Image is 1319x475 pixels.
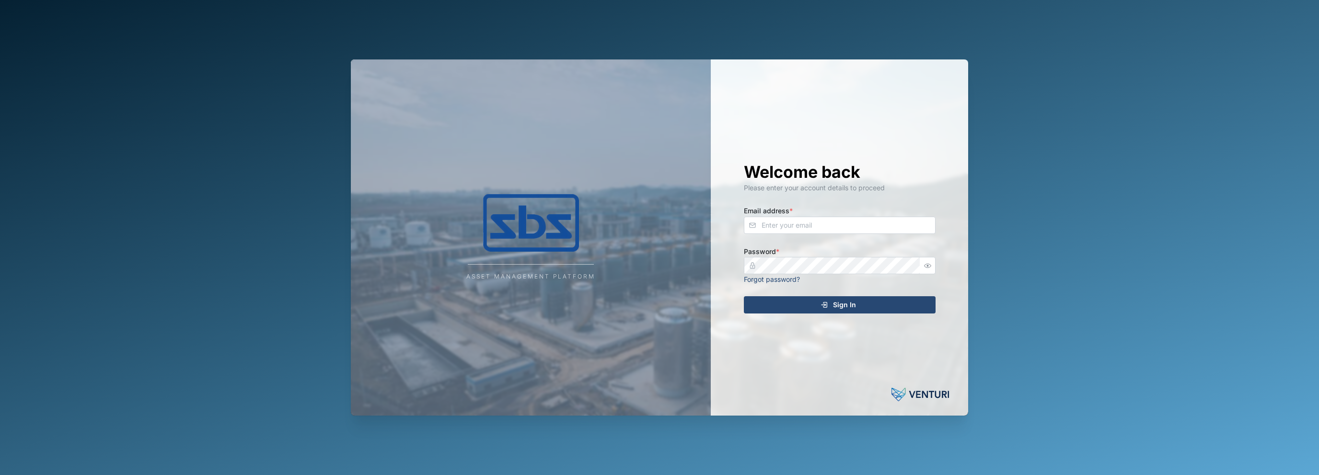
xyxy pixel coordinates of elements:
[744,162,936,183] h1: Welcome back
[435,194,627,252] img: Company Logo
[744,206,793,216] label: Email address
[891,385,949,404] img: Powered by: Venturi
[744,183,936,193] div: Please enter your account details to proceed
[466,272,595,281] div: Asset Management Platform
[744,217,936,234] input: Enter your email
[833,297,856,313] span: Sign In
[744,296,936,313] button: Sign In
[744,246,779,257] label: Password
[744,275,800,283] a: Forgot password?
